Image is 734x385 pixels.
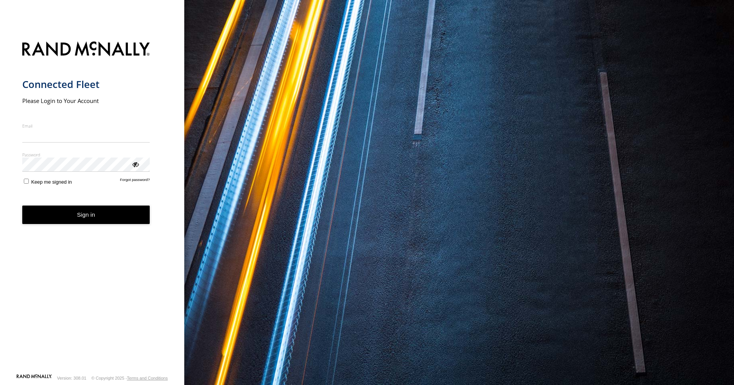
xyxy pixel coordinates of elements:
[22,40,150,60] img: Rand McNally
[22,37,162,373] form: main
[131,160,139,168] div: ViewPassword
[22,206,150,224] button: Sign in
[17,374,52,382] a: Visit our Website
[22,78,150,91] h1: Connected Fleet
[22,152,150,158] label: Password
[24,179,29,184] input: Keep me signed in
[120,178,150,185] a: Forgot password?
[57,376,86,380] div: Version: 308.01
[22,123,150,129] label: Email
[91,376,168,380] div: © Copyright 2025 -
[22,97,150,105] h2: Please Login to Your Account
[127,376,168,380] a: Terms and Conditions
[31,179,72,185] span: Keep me signed in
